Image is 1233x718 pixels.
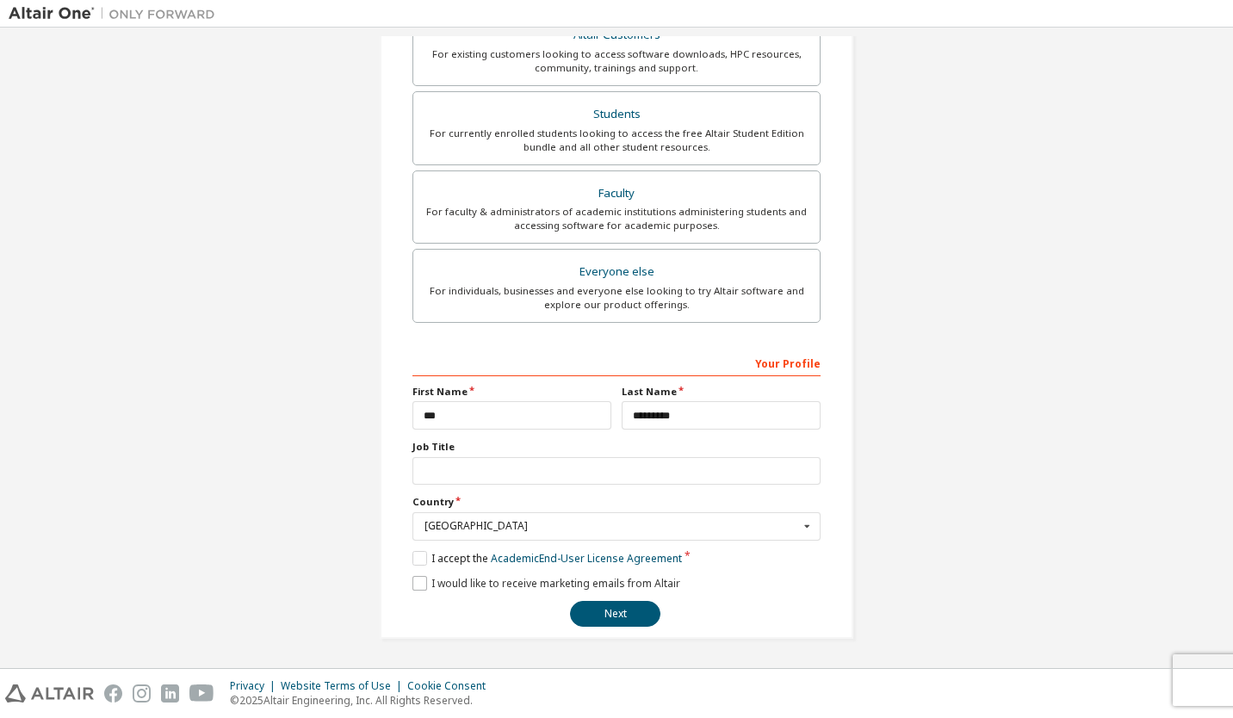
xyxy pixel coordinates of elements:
img: instagram.svg [133,684,151,703]
div: For currently enrolled students looking to access the free Altair Student Edition bundle and all ... [424,127,809,154]
p: © 2025 Altair Engineering, Inc. All Rights Reserved. [230,693,496,708]
label: I would like to receive marketing emails from Altair [412,576,680,591]
div: Website Terms of Use [281,679,407,693]
a: Academic End-User License Agreement [491,551,682,566]
label: I accept the [412,551,682,566]
div: Everyone else [424,260,809,284]
div: Cookie Consent [407,679,496,693]
label: First Name [412,385,611,399]
img: youtube.svg [189,684,214,703]
label: Country [412,495,821,509]
div: Faculty [424,182,809,206]
div: Privacy [230,679,281,693]
div: For faculty & administrators of academic institutions administering students and accessing softwa... [424,205,809,232]
img: linkedin.svg [161,684,179,703]
div: [GEOGRAPHIC_DATA] [424,521,799,531]
img: facebook.svg [104,684,122,703]
img: altair_logo.svg [5,684,94,703]
div: For existing customers looking to access software downloads, HPC resources, community, trainings ... [424,47,809,75]
label: Job Title [412,440,821,454]
img: Altair One [9,5,224,22]
label: Last Name [622,385,821,399]
div: Your Profile [412,349,821,376]
div: Students [424,102,809,127]
button: Next [570,601,660,627]
div: For individuals, businesses and everyone else looking to try Altair software and explore our prod... [424,284,809,312]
